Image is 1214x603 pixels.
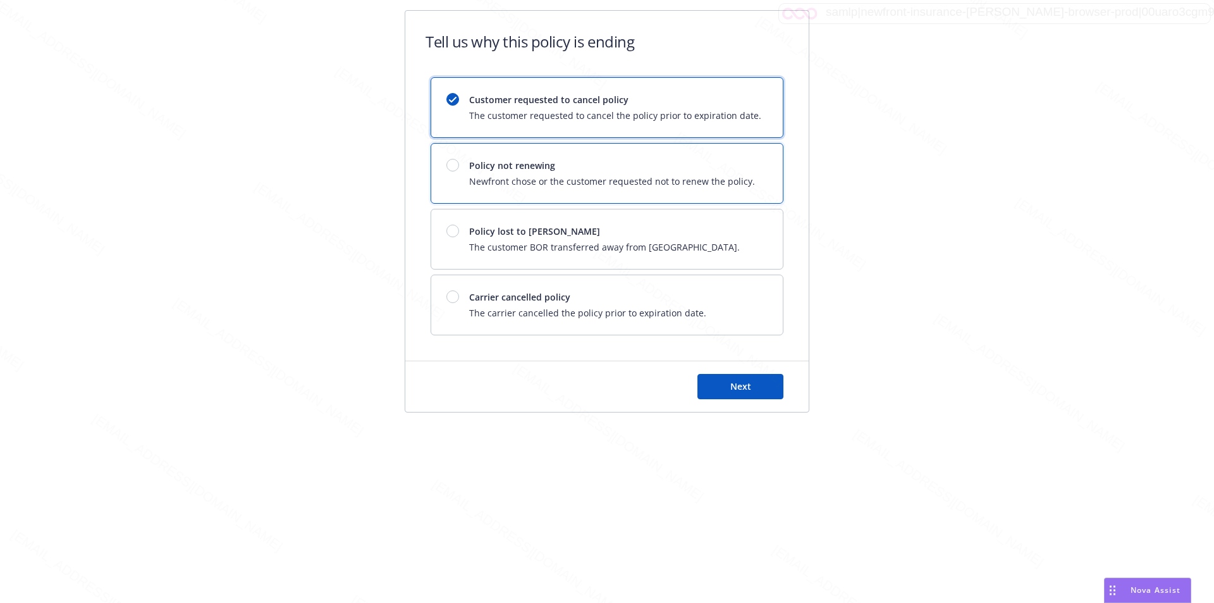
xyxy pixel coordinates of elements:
[1105,578,1120,602] div: Drag to move
[697,374,783,399] button: Next
[426,31,634,52] h1: Tell us why this policy is ending
[1104,578,1191,603] button: Nova Assist
[469,290,706,304] span: Carrier cancelled policy
[469,109,761,122] span: The customer requested to cancel the policy prior to expiration date.
[469,240,740,254] span: The customer BOR transferred away from [GEOGRAPHIC_DATA].
[469,306,706,320] span: The carrier cancelled the policy prior to expiration date.
[469,93,761,106] span: Customer requested to cancel policy
[469,225,740,238] span: Policy lost to [PERSON_NAME]
[469,159,755,172] span: Policy not renewing
[469,175,755,188] span: Newfront chose or the customer requested not to renew the policy.
[730,380,751,392] span: Next
[1131,585,1180,595] span: Nova Assist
